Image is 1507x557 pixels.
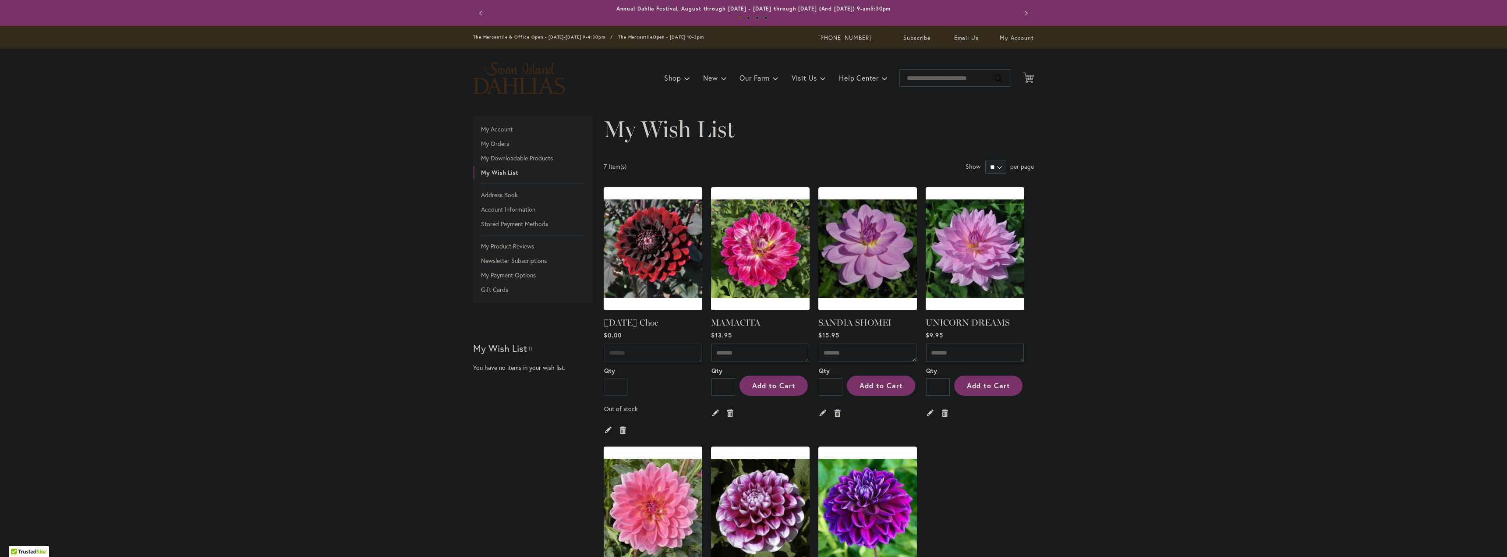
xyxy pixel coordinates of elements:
[926,187,1024,312] a: UNICORN DREAMS
[967,381,1010,390] span: Add to Cart
[653,34,704,40] span: Open - [DATE] 10-3pm
[473,4,491,22] button: Previous
[473,217,593,231] a: Stored Payment Methods
[818,331,839,339] span: $15.95
[604,404,638,413] span: Out of stock
[739,376,808,396] button: Add to Cart
[473,363,598,372] div: You have no items in your wish list.
[604,404,702,413] p: Availability
[604,366,615,375] span: Qty
[756,16,759,19] button: 3 of 4
[891,34,931,43] a: Subscribe
[473,269,593,282] a: My Payment Options
[818,34,871,43] a: [PHONE_NUMBER]
[1000,34,1034,43] span: My Account
[988,34,1034,43] button: My Account
[847,376,915,396] button: Add to Cart
[473,283,593,296] a: Gift Cards
[616,5,891,12] a: Annual Dahlia Festival, August through [DATE] - [DATE] through [DATE] (And [DATE]) 9-am5:30pm
[926,331,943,339] span: $9.95
[738,16,741,19] button: 1 of 4
[473,254,593,267] a: Newsletter Subscriptions
[792,73,817,82] span: Visit Us
[664,73,681,82] span: Shop
[473,166,593,179] strong: My Wish List
[703,73,718,82] span: New
[818,317,891,328] a: SANDIA SHOMEI
[473,240,593,253] a: My Product Reviews
[711,187,810,310] img: Mamacita
[739,73,769,82] span: Our Farm
[1010,162,1034,170] span: per page
[711,317,761,328] a: MAMACITA
[764,16,768,19] button: 4 of 4
[473,342,527,355] strong: My Wish List
[604,331,622,339] span: $0.00
[818,187,917,310] img: SANDIA SHOMEI
[473,123,593,136] a: My Account
[473,34,653,40] span: The Mercantile & Office Open - [DATE]-[DATE] 9-4:30pm / The Mercantile
[1016,4,1034,22] button: Next
[604,187,702,312] a: Karma Choc
[860,381,903,390] span: Add to Cart
[473,137,593,150] a: My Orders
[752,381,796,390] span: Add to Cart
[819,366,830,375] span: Qty
[473,152,593,165] a: My Downloadable Products
[941,34,979,43] a: Email Us
[926,317,1010,328] a: UNICORN DREAMS
[604,115,735,143] span: My Wish List
[711,366,722,375] span: Qty
[604,317,658,328] a: [DATE] Choc
[473,62,565,94] a: store logo
[903,34,931,43] span: Subscribe
[473,188,593,202] a: Address Book
[473,203,593,216] a: Account Information
[604,187,702,310] img: Karma Choc
[954,34,979,43] span: Email Us
[954,376,1022,396] button: Add to Cart
[839,73,879,82] span: Help Center
[818,187,917,312] a: SANDIA SHOMEI
[604,162,626,170] span: 7 Item(s)
[711,187,810,312] a: Mamacita
[926,187,1024,310] img: UNICORN DREAMS
[966,162,980,170] strong: Show
[926,366,937,375] span: Qty
[711,331,732,339] span: $13.95
[747,16,750,19] button: 2 of 4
